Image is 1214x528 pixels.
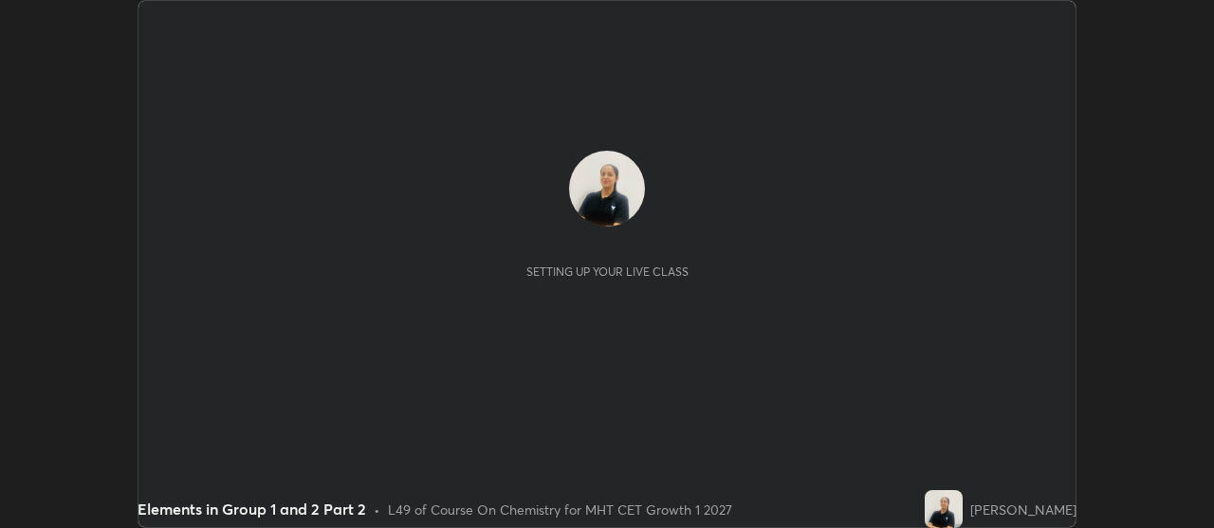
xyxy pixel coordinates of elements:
div: L49 of Course On Chemistry for MHT CET Growth 1 2027 [388,500,732,519]
div: Elements in Group 1 and 2 Part 2 [138,498,366,520]
img: 332d395ef1f14294aa6d42b3991fd35f.jpg [569,151,645,227]
div: [PERSON_NAME] [970,500,1076,519]
div: Setting up your live class [526,264,689,279]
img: 332d395ef1f14294aa6d42b3991fd35f.jpg [925,490,963,528]
div: • [374,500,380,519]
